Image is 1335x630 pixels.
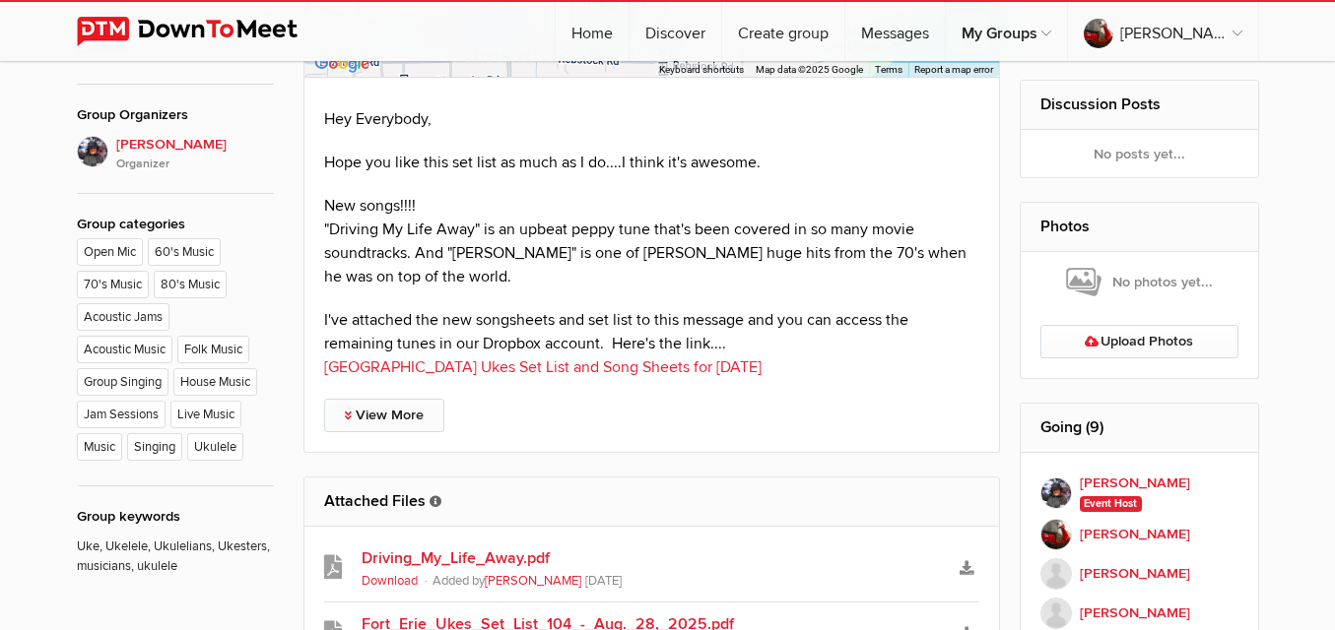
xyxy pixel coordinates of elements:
b: [PERSON_NAME] [1080,563,1190,585]
a: [PERSON_NAME] [1068,2,1258,61]
a: [GEOGRAPHIC_DATA] Ukes Set List and Song Sheets for [DATE] [324,357,762,377]
a: Discussion Posts [1040,94,1161,114]
a: Terms (opens in new tab) [875,64,902,75]
div: Group Organizers [77,104,274,126]
b: [PERSON_NAME] [1080,524,1190,545]
a: Report a map error [914,64,993,75]
b: [PERSON_NAME] [1080,472,1190,494]
b: [PERSON_NAME] [1080,602,1190,624]
img: Elaine [77,136,108,167]
a: Photos [1040,217,1090,236]
img: Sandra Heydon [1040,558,1072,590]
a: Discover [630,2,721,61]
span: Map data ©2025 Google [756,64,863,75]
img: Brenda M [1040,519,1072,550]
div: No posts yet... [1021,130,1258,177]
button: Keyboard shortcuts [659,63,744,77]
img: DownToMeet [77,17,328,46]
div: Group categories [77,214,274,235]
p: New songs!!!! "Driving My Life Away" is an upbeat peppy tune that's been covered in so many movie... [324,194,980,288]
p: Hey Everybody, [324,107,980,131]
a: View More [324,399,444,432]
p: Uke, Ukelele, Ukulelians, Ukesters, musicians, ukulele [77,528,274,576]
a: Download [362,573,418,589]
a: Open this area in Google Maps (opens a new window) [309,51,374,77]
p: Hope you like this set list as much as I do....I think it's awesome. [324,151,980,174]
a: [PERSON_NAME] Event Host [1040,472,1238,515]
a: [PERSON_NAME] [1040,554,1238,594]
a: Driving_My_Life_Away.pdf [362,546,943,570]
a: Messages [845,2,945,61]
span: Event Host [1080,496,1142,512]
img: Google [309,51,374,77]
i: Organizer [116,156,274,173]
span: [DATE] [585,573,623,589]
a: [PERSON_NAME] [485,573,581,589]
div: Group keywords [77,506,274,528]
span: Added by [433,573,585,589]
a: Upload Photos [1040,325,1238,358]
p: I've attached the new songsheets and set list to this message and you can access the remaining tu... [324,308,980,379]
span: [PERSON_NAME] [116,134,274,173]
h2: Going (9) [1040,404,1238,451]
a: Home [556,2,629,61]
a: [PERSON_NAME]Organizer [77,136,274,173]
a: [PERSON_NAME] [1040,515,1238,554]
a: Create group [722,2,844,61]
h2: Attached Files [324,477,980,525]
img: Marilyn Hardabura [1040,598,1072,629]
span: No photos yet... [1066,266,1213,299]
a: My Groups [946,2,1067,61]
img: Elaine [1040,477,1072,509]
